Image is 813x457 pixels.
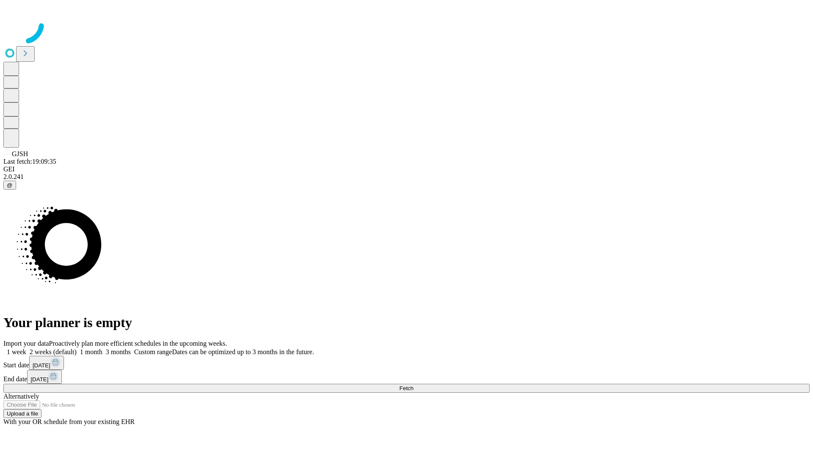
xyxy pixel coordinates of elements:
[399,385,413,391] span: Fetch
[80,348,102,355] span: 1 month
[3,393,39,400] span: Alternatively
[3,173,810,181] div: 2.0.241
[3,165,810,173] div: GEI
[3,158,56,165] span: Last fetch: 19:09:35
[3,418,135,425] span: With your OR schedule from your existing EHR
[134,348,172,355] span: Custom range
[3,356,810,370] div: Start date
[49,340,227,347] span: Proactively plan more efficient schedules in the upcoming weeks.
[3,384,810,393] button: Fetch
[33,362,50,369] span: [DATE]
[30,376,48,383] span: [DATE]
[29,356,64,370] button: [DATE]
[3,181,16,190] button: @
[30,348,77,355] span: 2 weeks (default)
[3,315,810,330] h1: Your planner is empty
[27,370,62,384] button: [DATE]
[3,370,810,384] div: End date
[106,348,131,355] span: 3 months
[3,409,41,418] button: Upload a file
[12,150,28,157] span: GJSH
[3,340,49,347] span: Import your data
[7,182,13,188] span: @
[172,348,314,355] span: Dates can be optimized up to 3 months in the future.
[7,348,26,355] span: 1 week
